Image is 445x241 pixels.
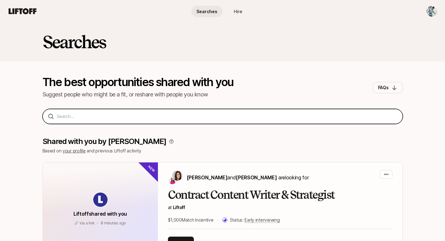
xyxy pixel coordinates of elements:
[169,177,176,184] img: Emma Frane
[227,174,277,181] span: and
[187,174,228,181] span: [PERSON_NAME]
[57,113,397,120] input: Search...
[101,221,126,225] span: August 20, 2025 1:44pm
[43,76,234,88] p: The best opportunities shared with you
[427,6,437,17] img: Harshil Misra
[43,147,403,155] p: Based on and previous Liftoff activity
[234,8,242,15] span: Hire
[43,90,234,99] p: Suggest people who might be a fit, or reshare with people you know
[230,216,280,224] p: Status:
[172,171,182,181] img: Eleanor Morgan
[73,211,127,217] span: Liftoff shared with you
[373,82,403,93] button: FAQs
[378,84,389,91] p: FAQs
[191,6,223,17] a: Searches
[168,189,392,201] h2: Contract Content Writer & Strategist
[137,152,168,183] div: New
[168,204,392,211] p: at
[187,173,309,182] p: are looking for
[79,220,95,226] p: Via a link
[43,137,167,146] p: Shared with you by [PERSON_NAME]
[223,6,254,17] a: Hire
[173,205,185,210] span: Liftoff
[196,8,217,15] span: Searches
[43,33,106,51] h2: Searches
[236,174,277,181] span: [PERSON_NAME]
[168,216,214,224] p: $1,000 Match Incentive
[245,217,280,223] span: Early interviewing
[93,192,108,207] img: avatar-url
[63,148,86,153] a: your profile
